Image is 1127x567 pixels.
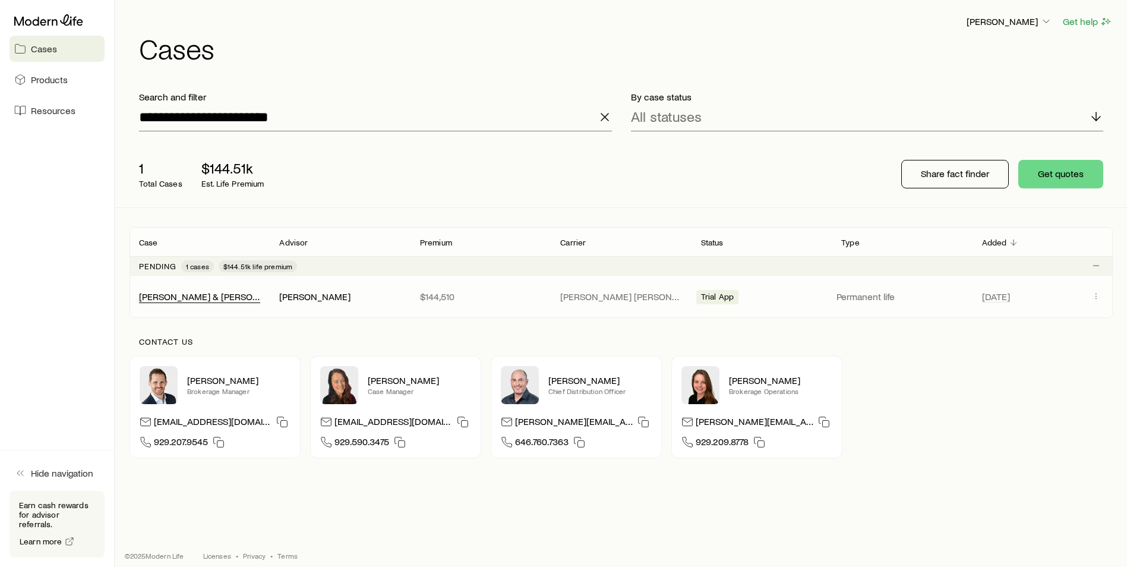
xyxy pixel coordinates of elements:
[921,168,989,179] p: Share fact finder
[836,291,967,303] p: Permanent life
[187,374,291,386] p: [PERSON_NAME]
[515,415,633,431] p: [PERSON_NAME][EMAIL_ADDRESS][DOMAIN_NAME]
[1018,160,1103,188] button: Get quotes
[368,386,471,396] p: Case Manager
[10,97,105,124] a: Resources
[243,551,266,560] a: Privacy
[19,500,95,529] p: Earn cash rewards for advisor referrals.
[560,238,586,247] p: Carrier
[139,91,612,103] p: Search and filter
[203,551,231,560] a: Licenses
[701,238,724,247] p: Status
[31,74,68,86] span: Products
[139,291,260,303] div: [PERSON_NAME] & [PERSON_NAME]
[841,238,860,247] p: Type
[681,366,719,404] img: Ellen Wall
[368,374,471,386] p: [PERSON_NAME]
[270,551,273,560] span: •
[982,291,1010,303] span: [DATE]
[420,238,452,247] p: Premium
[201,179,264,188] p: Est. Life Premium
[31,43,57,55] span: Cases
[515,436,569,452] span: 646.760.7363
[130,227,1113,318] div: Client cases
[154,436,208,452] span: 929.207.9545
[279,238,308,247] p: Advisor
[31,467,93,479] span: Hide navigation
[696,415,813,431] p: [PERSON_NAME][EMAIL_ADDRESS][DOMAIN_NAME]
[31,105,75,116] span: Resources
[1062,15,1113,29] button: Get help
[154,415,272,431] p: [EMAIL_ADDRESS][DOMAIN_NAME]
[139,291,292,302] a: [PERSON_NAME] & [PERSON_NAME]
[125,551,184,560] p: © 2025 Modern Life
[320,366,358,404] img: Abby McGuigan
[187,386,291,396] p: Brokerage Manager
[982,238,1007,247] p: Added
[966,15,1053,29] button: [PERSON_NAME]
[560,291,681,303] p: [PERSON_NAME] [PERSON_NAME]
[201,160,264,177] p: $144.51k
[967,15,1052,27] p: [PERSON_NAME]
[10,491,105,557] div: Earn cash rewards for advisor referrals.Learn more
[729,386,832,396] p: Brokerage Operations
[139,238,158,247] p: Case
[139,34,1113,62] h1: Cases
[420,291,541,303] p: $144,510
[701,292,734,304] span: Trial App
[277,551,298,560] a: Terms
[334,436,389,452] span: 929.590.3475
[10,36,105,62] a: Cases
[186,262,209,271] span: 1 cases
[139,160,182,177] p: 1
[631,108,702,125] p: All statuses
[20,537,62,546] span: Learn more
[334,415,452,431] p: [EMAIL_ADDRESS][DOMAIN_NAME]
[10,460,105,486] button: Hide navigation
[729,374,832,386] p: [PERSON_NAME]
[140,366,178,404] img: Nick Weiler
[901,160,1009,188] button: Share fact finder
[279,291,351,303] div: [PERSON_NAME]
[501,366,539,404] img: Dan Pierson
[696,436,749,452] span: 929.209.8778
[139,179,182,188] p: Total Cases
[223,262,292,271] span: $144.51k life premium
[548,386,652,396] p: Chief Distribution Officer
[139,337,1103,346] p: Contact us
[139,262,176,271] p: Pending
[548,374,652,386] p: [PERSON_NAME]
[10,67,105,93] a: Products
[631,91,1104,103] p: By case status
[236,551,238,560] span: •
